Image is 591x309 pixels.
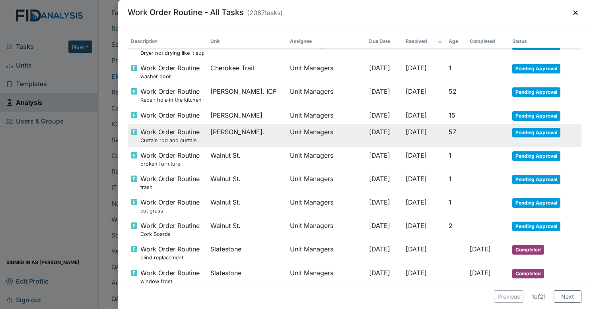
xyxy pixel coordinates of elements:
[210,244,241,254] span: Slatestone
[369,222,390,230] span: [DATE]
[210,151,241,160] span: Walnut St.
[467,35,509,48] th: Toggle SortBy
[287,241,366,265] td: Unit Managers
[445,35,467,48] th: Toggle SortBy
[369,128,390,136] span: [DATE]
[287,107,366,124] td: Unit Managers
[369,269,390,277] span: [DATE]
[449,64,451,72] span: 1
[470,245,491,253] span: [DATE]
[406,175,427,183] span: [DATE]
[140,183,200,191] small: trash
[512,64,560,73] span: Pending Approval
[366,35,402,48] th: Toggle SortBy
[406,87,427,95] span: [DATE]
[210,197,241,207] span: Walnut St.
[287,35,366,48] th: Toggle SortBy
[140,174,200,191] span: Work Order Routine trash
[369,245,390,253] span: [DATE]
[140,278,200,285] small: window frost
[287,265,366,288] td: Unit Managers
[512,87,560,97] span: Pending Approval
[449,87,457,95] span: 52
[140,87,204,104] span: Work Order Routine Repair hole in the kitchen wall.
[449,111,455,119] span: 15
[210,221,241,230] span: Walnut St.
[140,63,200,80] span: Work Order Routine washer door
[140,230,200,238] small: Cork Boards
[140,127,200,144] span: Work Order Routine Curtain rod and curtain
[210,174,241,183] span: Walnut St.
[369,87,390,95] span: [DATE]
[369,198,390,206] span: [DATE]
[406,245,427,253] span: [DATE]
[554,290,581,303] button: Next
[210,87,276,96] span: [PERSON_NAME]. ICF
[140,49,204,57] small: Dryer not drying like it supposed to
[369,111,390,119] span: [DATE]
[406,128,427,136] span: [DATE]
[287,83,366,107] td: Unit Managers
[287,218,366,241] td: Unit Managers
[140,268,200,285] span: Work Order Routine window frost
[128,6,283,18] h3: Work Order Routine - All Tasks
[512,151,560,161] span: Pending Approval
[406,151,427,159] span: [DATE]
[449,128,456,136] span: 57
[207,35,287,48] th: Toggle SortBy
[210,127,264,137] span: [PERSON_NAME].
[287,124,366,147] td: Unit Managers
[140,160,200,168] small: broken furniture
[287,60,366,83] td: Unit Managers
[287,147,366,171] td: Unit Managers
[406,111,427,119] span: [DATE]
[369,64,390,72] span: [DATE]
[406,198,427,206] span: [DATE]
[509,35,581,48] th: Toggle SortBy
[402,35,445,48] th: Toggle SortBy
[247,9,283,17] span: ( 2067 tasks)
[140,137,200,144] small: Curtain rod and curtain
[287,171,366,194] td: Unit Managers
[128,35,207,48] th: Toggle SortBy
[210,110,262,120] span: [PERSON_NAME]
[449,175,451,183] span: 1
[494,290,523,303] button: Previous
[512,175,560,184] span: Pending Approval
[140,96,204,104] small: Repair hole in the kitchen wall.
[369,151,390,159] span: [DATE]
[140,207,200,214] small: cut grass
[470,269,491,277] span: [DATE]
[570,6,581,18] button: ×
[140,151,200,168] span: Work Order Routine broken furniture
[369,175,390,183] span: [DATE]
[140,110,200,120] span: Work Order Routine
[140,254,200,261] small: blind replacement
[140,73,200,80] small: washer door
[406,222,427,230] span: [DATE]
[140,221,200,238] span: Work Order Routine Cork Boards
[210,63,254,73] span: Cherokee Trail
[140,197,200,214] span: Work Order Routine cut grass
[449,222,453,230] span: 2
[512,222,560,231] span: Pending Approval
[512,269,544,278] span: Completed
[287,194,366,218] td: Unit Managers
[449,198,451,206] span: 1
[512,245,544,255] span: Completed
[406,64,427,72] span: [DATE]
[406,269,427,277] span: [DATE]
[449,151,451,159] span: 1
[512,198,560,208] span: Pending Approval
[140,244,200,261] span: Work Order Routine blind replacement
[527,292,550,301] span: 1 of 21
[438,38,442,45] span: ↓
[210,268,241,278] span: Slatestone
[512,111,560,121] span: Pending Approval
[512,128,560,137] span: Pending Approval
